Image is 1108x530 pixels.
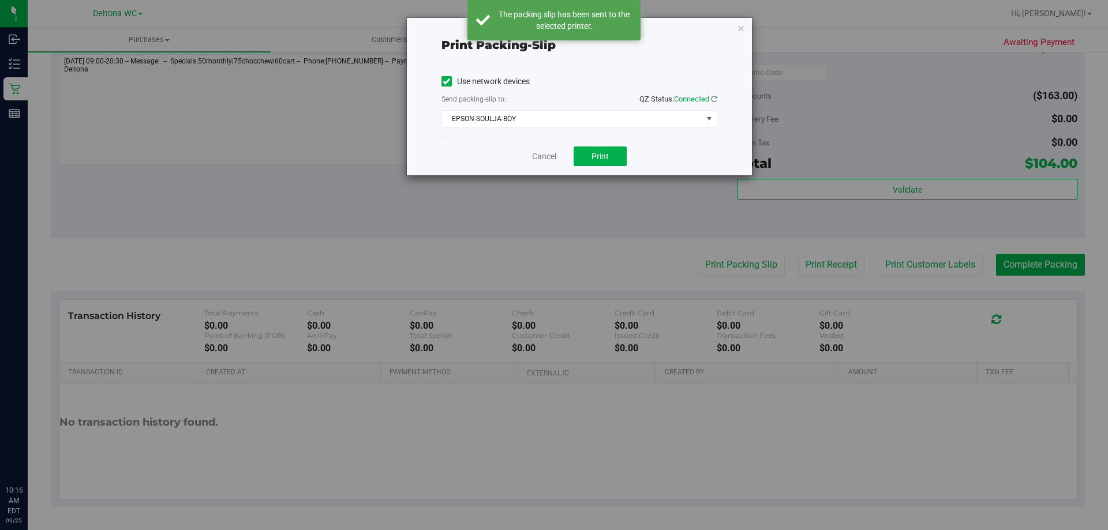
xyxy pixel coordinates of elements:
[496,9,632,32] div: The packing slip has been sent to the selected printer.
[441,76,530,88] label: Use network devices
[441,38,556,52] span: Print packing-slip
[574,146,627,166] button: Print
[702,111,716,127] span: select
[441,94,506,104] label: Send packing-slip to:
[639,95,717,103] span: QZ Status:
[592,152,609,161] span: Print
[532,151,556,163] a: Cancel
[674,95,709,103] span: Connected
[442,111,702,127] span: EPSON-SOULJA-BOY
